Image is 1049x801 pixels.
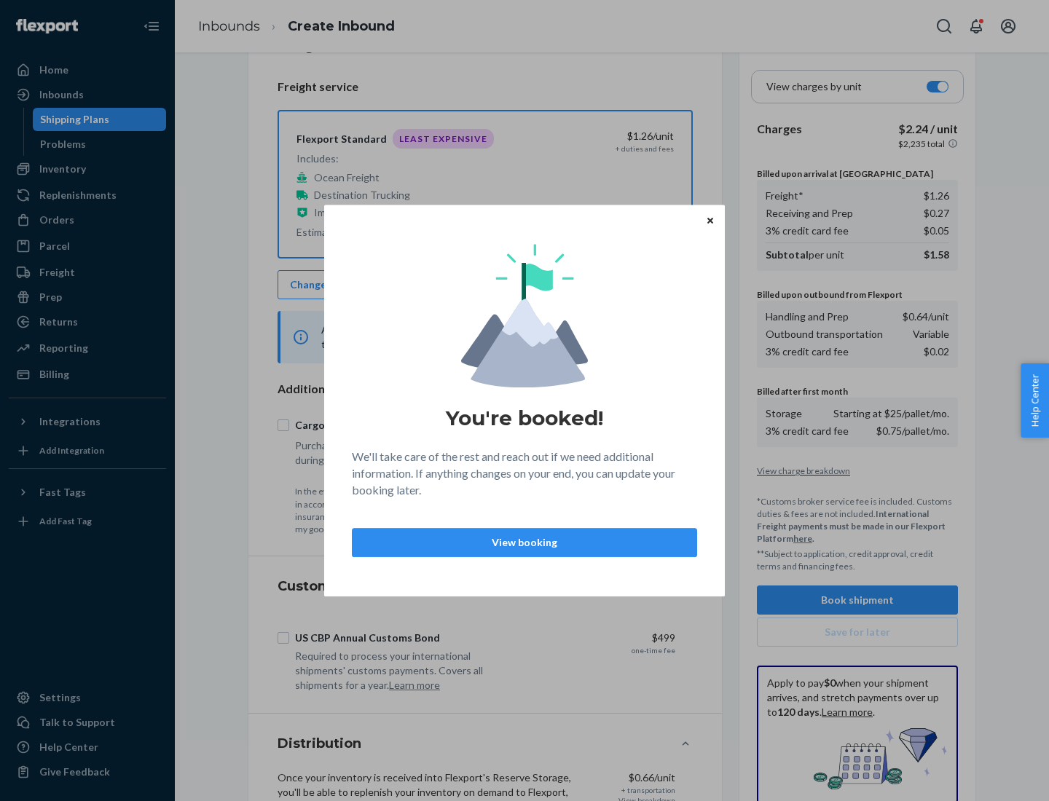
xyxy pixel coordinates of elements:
p: We'll take care of the rest and reach out if we need additional information. If anything changes ... [352,449,697,499]
p: View booking [364,535,685,550]
h1: You're booked! [446,405,603,431]
img: svg+xml,%3Csvg%20viewBox%3D%220%200%20174%20197%22%20fill%3D%22none%22%20xmlns%3D%22http%3A%2F%2F... [461,244,588,387]
button: View booking [352,528,697,557]
button: Close [703,212,718,228]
